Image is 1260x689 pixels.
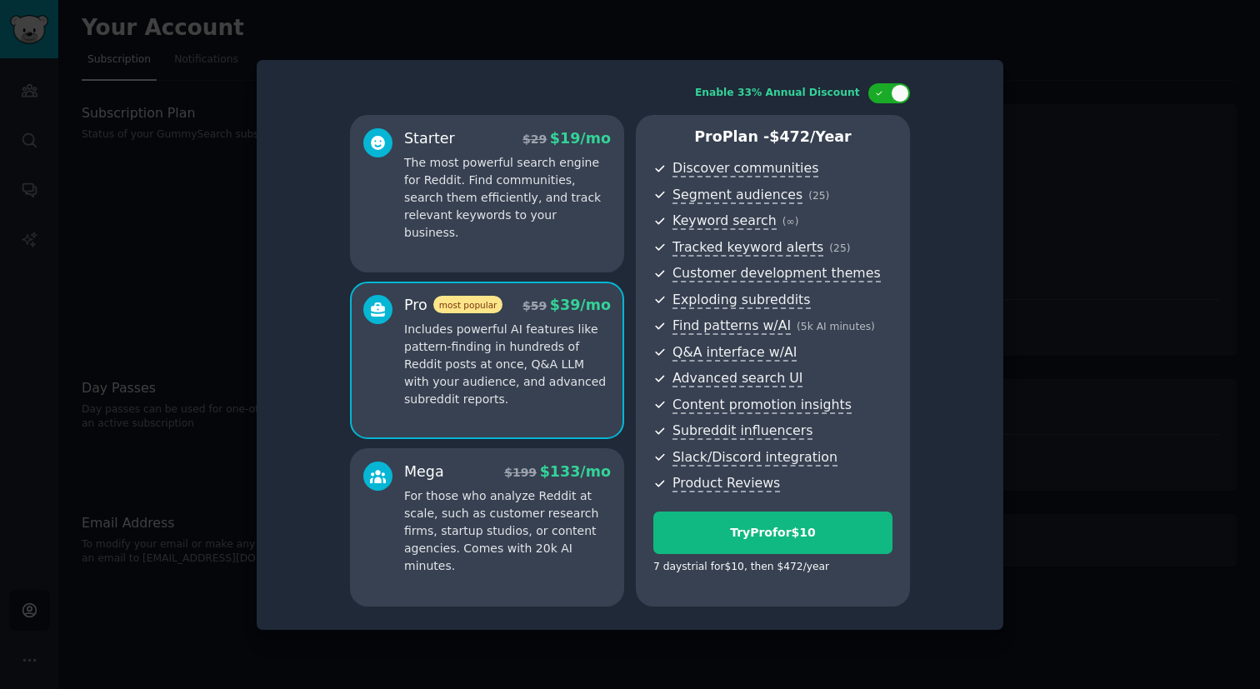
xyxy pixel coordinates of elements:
span: Keyword search [672,212,777,230]
div: Mega [404,462,444,482]
span: Discover communities [672,160,818,177]
span: $ 472 /year [769,128,851,145]
span: Customer development themes [672,265,881,282]
p: Pro Plan - [653,127,892,147]
span: Q&A interface w/AI [672,344,797,362]
div: Starter [404,128,455,149]
span: Tracked keyword alerts [672,239,823,257]
span: $ 199 [504,466,537,479]
span: most popular [433,296,503,313]
span: ( 25 ) [808,190,829,202]
span: ( 25 ) [829,242,850,254]
span: $ 39 /mo [550,297,611,313]
span: $ 133 /mo [540,463,611,480]
span: ( 5k AI minutes ) [797,321,875,332]
span: Advanced search UI [672,370,802,387]
span: $ 19 /mo [550,130,611,147]
span: ( ∞ ) [782,216,799,227]
div: Pro [404,295,502,316]
p: Includes powerful AI features like pattern-finding in hundreds of Reddit posts at once, Q&A LLM w... [404,321,611,408]
span: Segment audiences [672,187,802,204]
span: Subreddit influencers [672,422,812,440]
span: Content promotion insights [672,397,852,414]
span: Slack/Discord integration [672,449,837,467]
span: $ 59 [522,299,547,312]
span: Find patterns w/AI [672,317,791,335]
span: Product Reviews [672,475,780,492]
span: Exploding subreddits [672,292,810,309]
button: TryProfor$10 [653,512,892,554]
div: Try Pro for $10 [654,524,892,542]
div: 7 days trial for $10 , then $ 472 /year [653,560,829,575]
div: Enable 33% Annual Discount [695,86,860,101]
span: $ 29 [522,132,547,146]
p: For those who analyze Reddit at scale, such as customer research firms, startup studios, or conte... [404,487,611,575]
p: The most powerful search engine for Reddit. Find communities, search them efficiently, and track ... [404,154,611,242]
